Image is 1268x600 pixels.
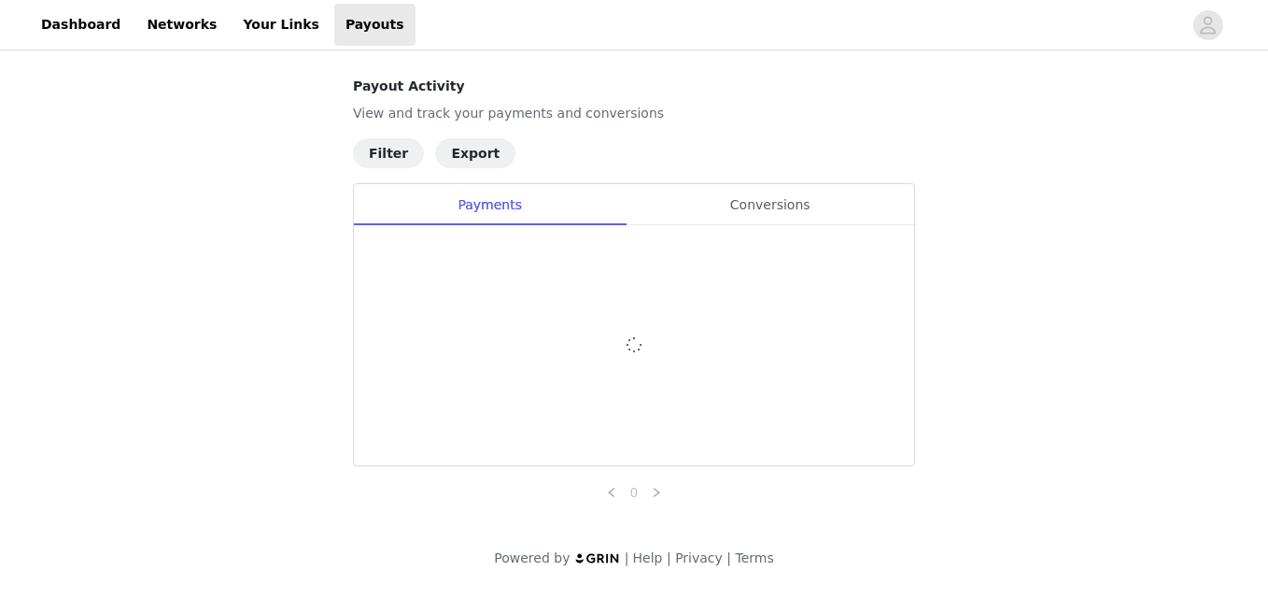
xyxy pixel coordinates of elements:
span: Powered by [494,550,570,565]
li: Next Page [645,481,668,504]
h4: Payout Activity [353,77,915,96]
a: Terms [735,550,773,565]
a: Networks [135,4,228,46]
span: | [625,550,629,565]
span: | [667,550,671,565]
p: View and track your payments and conversions [353,104,915,123]
div: avatar [1199,10,1217,40]
li: Previous Page [600,481,623,504]
i: icon: right [651,487,662,498]
a: Payouts [334,4,416,46]
a: Privacy [675,550,723,565]
a: Dashboard [30,4,132,46]
div: Conversions [626,184,914,226]
a: Help [633,550,663,565]
img: logo [574,552,621,564]
i: icon: left [606,487,617,498]
a: Your Links [232,4,331,46]
a: 0 [624,482,644,503]
div: Payments [354,184,626,226]
span: | [726,550,731,565]
li: 0 [623,481,645,504]
button: Filter [353,138,424,168]
button: Export [435,138,515,168]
